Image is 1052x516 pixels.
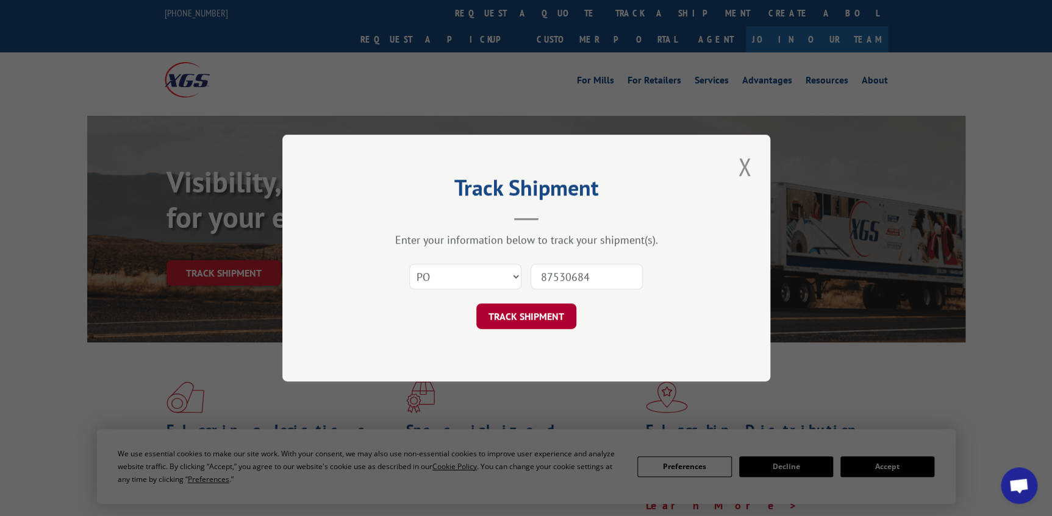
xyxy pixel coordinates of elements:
[734,150,755,183] button: Close modal
[343,179,709,202] h2: Track Shipment
[1001,467,1037,504] a: Open chat
[476,303,576,329] button: TRACK SHIPMENT
[531,264,643,289] input: Number(s)
[343,233,709,247] div: Enter your information below to track your shipment(s).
